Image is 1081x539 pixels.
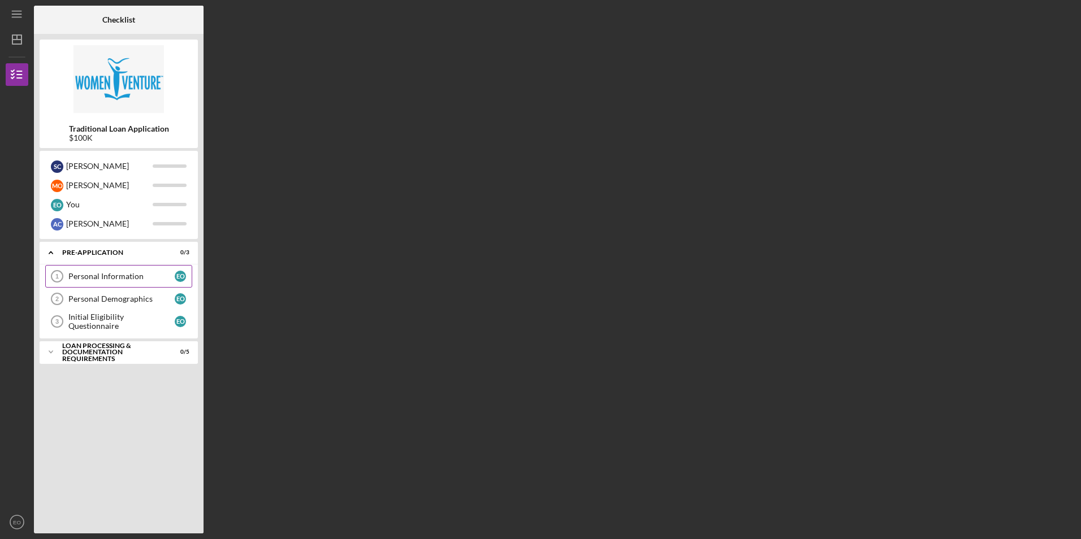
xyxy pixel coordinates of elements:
tspan: 2 [55,295,59,302]
div: You [66,195,153,214]
div: M O [51,180,63,192]
div: [PERSON_NAME] [66,214,153,233]
div: E O [175,293,186,305]
div: E O [51,199,63,211]
text: EO [13,519,21,525]
tspan: 3 [55,318,59,325]
div: E O [175,316,186,327]
div: Personal Information [68,272,175,281]
button: EO [6,511,28,533]
div: A C [51,218,63,231]
div: Personal Demographics [68,294,175,303]
b: Traditional Loan Application [69,124,169,133]
div: S C [51,160,63,173]
a: 3Initial Eligibility QuestionnaireEO [45,310,192,333]
tspan: 1 [55,273,59,280]
b: Checklist [102,15,135,24]
div: [PERSON_NAME] [66,176,153,195]
img: Product logo [40,45,198,113]
div: Loan Processing & Documentation Requirements [62,342,161,362]
div: E O [175,271,186,282]
div: Initial Eligibility Questionnaire [68,312,175,331]
div: $100K [69,133,169,142]
a: 1Personal InformationEO [45,265,192,288]
div: Pre-Application [62,249,161,256]
div: 0 / 5 [169,349,189,355]
a: 2Personal DemographicsEO [45,288,192,310]
div: 0 / 3 [169,249,189,256]
div: [PERSON_NAME] [66,157,153,176]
